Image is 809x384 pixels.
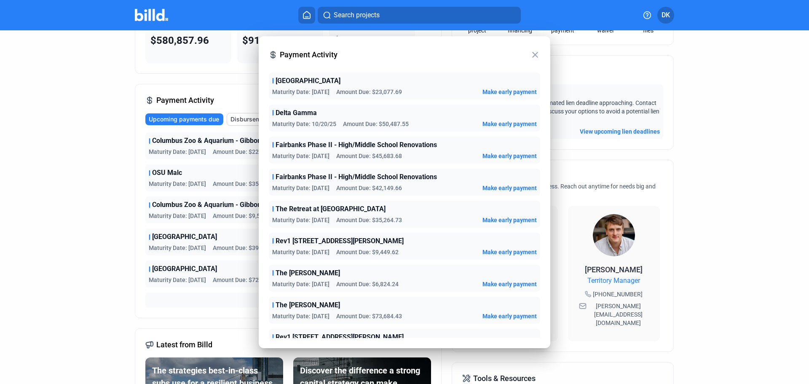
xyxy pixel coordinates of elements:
[343,120,409,128] span: Amount Due: $50,487.55
[276,172,437,182] span: Fairbanks Phase II - High/Middle School Renovations
[280,49,530,61] span: Payment Activity
[272,184,329,192] span: Maturity Date: [DATE]
[276,140,437,150] span: Fairbanks Phase II - High/Middle School Renovations
[149,212,206,220] span: Maturity Date: [DATE]
[135,9,168,21] img: Billd Company Logo
[466,99,659,123] span: You have 3 projects with an estimated lien deadline approaching. Contact your Relationship Manage...
[276,76,340,86] span: [GEOGRAPHIC_DATA]
[213,276,279,284] span: Amount Due: $72,119.84
[276,236,404,246] span: Rev1 [STREET_ADDRESS][PERSON_NAME]
[152,168,182,178] span: OSU Malc
[482,152,537,160] button: Make early payment
[150,35,209,46] span: $580,857.96
[152,136,372,146] span: Columbus Zoo & Aquarium - Gibbon and [GEOGRAPHIC_DATA] Enclosure
[334,35,387,46] span: $22,363.99
[336,184,402,192] span: Amount Due: $42,149.66
[336,312,402,320] span: Amount Due: $73,684.43
[152,200,372,210] span: Columbus Zoo & Aquarium - Gibbon and [GEOGRAPHIC_DATA] Enclosure
[213,244,279,252] span: Amount Due: $39,797.07
[530,50,540,60] mat-icon: close
[272,152,329,160] span: Maturity Date: [DATE]
[156,94,214,106] span: Payment Activity
[149,276,206,284] span: Maturity Date: [DATE]
[276,268,340,278] span: The [PERSON_NAME]
[588,302,649,327] span: [PERSON_NAME][EMAIL_ADDRESS][DOMAIN_NAME]
[336,280,399,288] span: Amount Due: $6,824.24
[272,312,329,320] span: Maturity Date: [DATE]
[482,120,537,128] button: Make early payment
[276,108,317,118] span: Delta Gamma
[276,332,404,342] span: Rev1 [STREET_ADDRESS][PERSON_NAME]
[276,204,386,214] span: The Retreat at [GEOGRAPHIC_DATA]
[336,152,402,160] span: Amount Due: $45,683.68
[213,180,279,188] span: Amount Due: $35,317.32
[149,115,219,124] span: Upcoming payments due
[272,216,329,224] span: Maturity Date: [DATE]
[242,35,301,46] span: $919,142.04
[272,280,329,288] span: Maturity Date: [DATE]
[587,276,640,286] span: Territory Manager
[272,248,329,256] span: Maturity Date: [DATE]
[213,148,279,156] span: Amount Due: $22,335.41
[272,120,336,128] span: Maturity Date: 10/20/25
[482,88,537,96] button: Make early payment
[462,183,656,198] span: We're here for you and your business. Reach out anytime for needs big and small!
[336,216,402,224] span: Amount Due: $35,264.73
[482,312,537,320] button: Make early payment
[580,127,660,136] button: View upcoming lien deadlines
[593,290,643,298] span: [PHONE_NUMBER]
[336,88,402,96] span: Amount Due: $23,077.69
[149,180,206,188] span: Maturity Date: [DATE]
[662,10,670,20] span: DK
[482,216,537,224] button: Make early payment
[336,248,399,256] span: Amount Due: $9,449.62
[482,280,537,288] button: Make early payment
[149,244,206,252] span: Maturity Date: [DATE]
[149,148,206,156] span: Maturity Date: [DATE]
[152,264,217,274] span: [GEOGRAPHIC_DATA]
[152,232,217,242] span: [GEOGRAPHIC_DATA]
[593,214,635,256] img: Territory Manager
[482,248,537,256] button: Make early payment
[334,10,380,20] span: Search projects
[213,212,275,220] span: Amount Due: $9,571.30
[230,115,273,124] span: Disbursements
[276,300,340,310] span: The [PERSON_NAME]
[482,184,537,192] button: Make early payment
[156,339,212,351] span: Latest from Billd
[585,265,643,274] span: [PERSON_NAME]
[272,88,329,96] span: Maturity Date: [DATE]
